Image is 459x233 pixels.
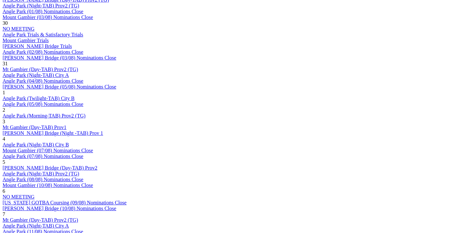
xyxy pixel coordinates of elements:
a: Mount Gambier (07/08) Nominations Close [3,148,93,153]
a: Mt Gambier (Day-TAB) Prov1 [3,125,66,130]
a: Angle Park (Night-TAB) Prov2 (TG) [3,171,79,176]
span: 1 [3,90,5,95]
a: NO MEETING [3,26,34,32]
a: Mount Gambier (10/08) Nominations Close [3,182,93,188]
a: Mt Gambier (Day-TAB) Prov2 (TG) [3,217,78,223]
span: 4 [3,136,5,142]
span: 5 [3,159,5,165]
a: Angle Park (05/08) Nominations Close [3,101,83,107]
a: Angle Park (Night-TAB) City A [3,72,69,78]
span: 31 [3,61,8,66]
a: Angle Park (04/08) Nominations Close [3,78,83,84]
a: Mount Gambier Trials [3,38,49,43]
a: [PERSON_NAME] Bridge (05/08) Nominations Close [3,84,116,89]
a: [PERSON_NAME] Bridge (10/08) Nominations Close [3,206,116,211]
a: Angle Park (08/08) Nominations Close [3,177,83,182]
a: Angle Park (07/08) Nominations Close [3,154,83,159]
a: Angle Park (Twilight-TAB) City B [3,96,74,101]
a: Mt Gambier (Day-TAB) Prov2 (TG) [3,67,78,72]
a: Angle Park Trials & Satisfactory Trials [3,32,83,37]
a: Angle Park (Night-TAB) City A [3,223,69,228]
a: [US_STATE] GOTBA Coursing (09/08) Nominations Close [3,200,127,205]
a: [PERSON_NAME] Bridge (03/08) Nominations Close [3,55,116,61]
a: [PERSON_NAME] Bridge Trials [3,43,72,49]
a: Angle Park (Night-TAB) City B [3,142,69,147]
a: Angle Park (02/08) Nominations Close [3,49,83,55]
span: 6 [3,188,5,194]
span: 30 [3,20,8,26]
a: [PERSON_NAME] Bridge (Night -TAB) Prov 1 [3,130,103,136]
span: 2 [3,107,5,113]
a: Angle Park (Morning-TAB) Prov2 (TG) [3,113,85,118]
a: NO MEETING [3,194,34,200]
a: Mount Gambier (03/08) Nominations Close [3,14,93,20]
span: 7 [3,211,5,217]
span: 3 [3,119,5,124]
a: Angle Park (01/08) Nominations Close [3,9,83,14]
a: Angle Park (Night-TAB) Prov2 (TG) [3,3,79,8]
a: [PERSON_NAME] Bridge (Day-TAB) Prov2 [3,165,97,171]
